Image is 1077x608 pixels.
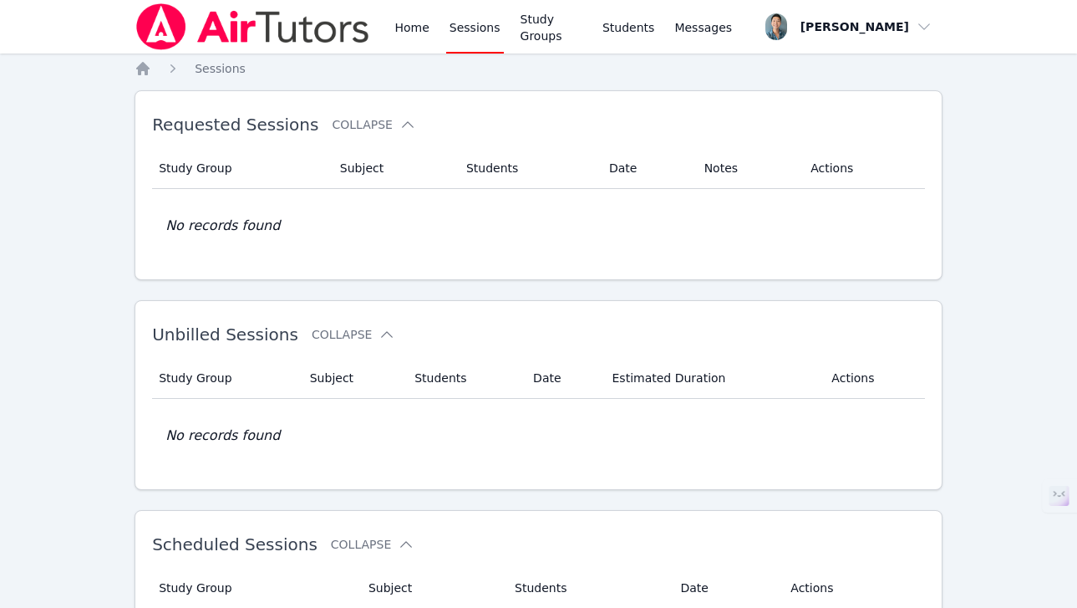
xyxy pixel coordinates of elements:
span: Messages [674,19,732,36]
th: Actions [821,358,925,399]
td: No records found [152,399,925,473]
span: Unbilled Sessions [152,324,298,345]
span: Requested Sessions [152,115,318,135]
th: Study Group [152,148,330,189]
th: Students [404,358,523,399]
span: Scheduled Sessions [152,534,318,554]
button: Collapse [332,116,415,133]
a: Sessions [195,60,246,77]
button: Collapse [331,536,414,553]
th: Study Group [152,358,300,399]
th: Students [456,148,599,189]
img: Air Tutors [135,3,371,50]
button: Collapse [312,326,395,343]
th: Date [599,148,694,189]
th: Notes [694,148,801,189]
th: Estimated Duration [602,358,822,399]
th: Subject [300,358,404,399]
th: Subject [330,148,456,189]
td: No records found [152,189,925,263]
span: Sessions [195,62,246,75]
nav: Breadcrumb [135,60,942,77]
th: Date [523,358,602,399]
th: Actions [800,148,925,189]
